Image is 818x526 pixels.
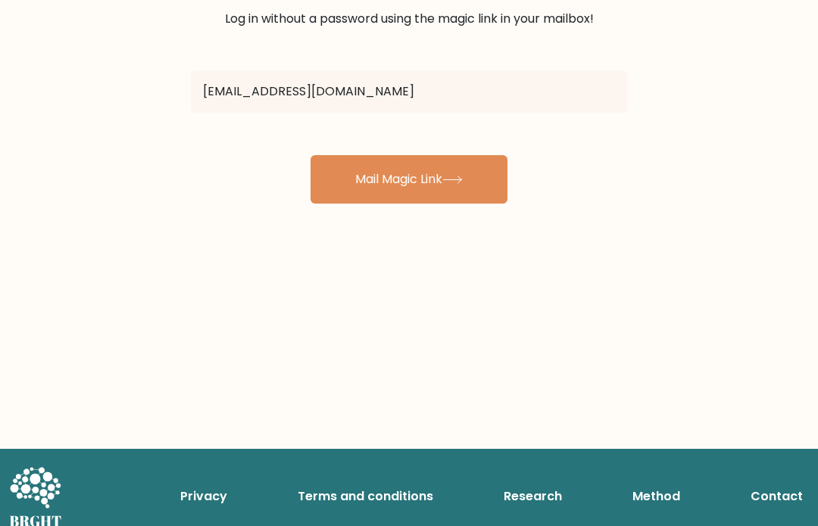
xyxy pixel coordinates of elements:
[191,70,627,113] input: Email
[626,481,686,512] a: Method
[745,481,809,512] a: Contact
[498,481,568,512] a: Research
[174,481,233,512] a: Privacy
[292,481,439,512] a: Terms and conditions
[311,155,507,204] button: Mail Magic Link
